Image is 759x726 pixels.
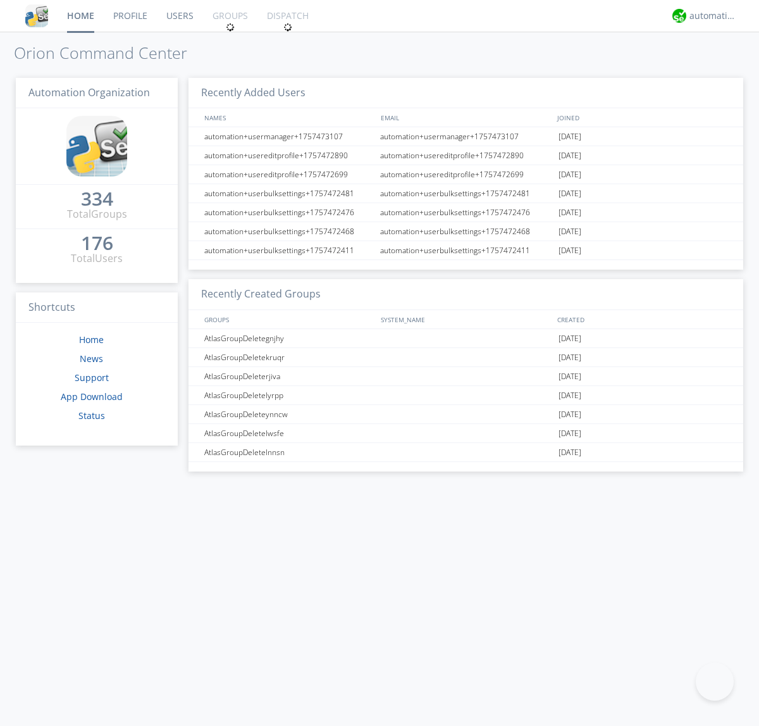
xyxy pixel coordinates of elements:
[201,203,376,222] div: automation+userbulksettings+1757472476
[201,146,376,165] div: automation+usereditprofile+1757472890
[81,237,113,249] div: 176
[558,348,581,367] span: [DATE]
[201,165,376,184] div: automation+usereditprofile+1757472699
[188,386,743,405] a: AtlasGroupDeletelyrpp[DATE]
[558,165,581,184] span: [DATE]
[81,237,113,251] a: 176
[558,424,581,443] span: [DATE]
[558,203,581,222] span: [DATE]
[558,386,581,405] span: [DATE]
[188,241,743,260] a: automation+userbulksettings+1757472411automation+userbulksettings+1757472411[DATE]
[558,184,581,203] span: [DATE]
[558,222,581,241] span: [DATE]
[75,372,109,384] a: Support
[558,443,581,462] span: [DATE]
[188,329,743,348] a: AtlasGroupDeletegnjhy[DATE]
[377,165,555,184] div: automation+usereditprofile+1757472699
[79,334,104,346] a: Home
[66,116,127,177] img: cddb5a64eb264b2086981ab96f4c1ba7
[188,405,743,424] a: AtlasGroupDeleteynncw[DATE]
[201,108,374,127] div: NAMES
[201,386,376,404] div: AtlasGroupDeletelyrpp
[554,108,731,127] div: JOINED
[201,443,376,461] div: AtlasGroupDeletelnnsn
[28,85,150,99] span: Automation Organization
[201,127,376,146] div: automation+usermanager+1757473107
[188,222,743,241] a: automation+userbulksettings+1757472468automation+userbulksettings+1757472468[DATE]
[558,405,581,424] span: [DATE]
[558,329,581,348] span: [DATE]
[201,329,376,347] div: AtlasGroupDeletegnjhy
[377,146,555,165] div: automation+usereditprofile+1757472890
[201,184,376,203] div: automation+userbulksettings+1757472481
[201,348,376,366] div: AtlasGroupDeletekruqr
[188,127,743,146] a: automation+usermanager+1757473107automation+usermanager+1757473107[DATE]
[554,310,731,329] div: CREATED
[201,424,376,442] div: AtlasGroupDeletelwsfe
[80,353,103,365] a: News
[25,4,48,27] img: cddb5a64eb264b2086981ab96f4c1ba7
[61,391,123,403] a: App Download
[378,310,554,329] div: SYSTEM_NAME
[558,127,581,146] span: [DATE]
[188,367,743,386] a: AtlasGroupDeleterjiva[DATE]
[188,424,743,443] a: AtlasGroupDeletelwsfe[DATE]
[558,241,581,260] span: [DATE]
[377,241,555,260] div: automation+userbulksettings+1757472411
[16,292,178,323] h3: Shortcuts
[201,405,376,423] div: AtlasGroupDeleteynncw
[188,78,743,109] h3: Recently Added Users
[689,9,737,22] div: automation+atlas
[377,222,555,241] div: automation+userbulksettings+1757472468
[188,279,743,310] h3: Recently Created Groups
[188,184,743,203] a: automation+userbulksettings+1757472481automation+userbulksettings+1757472481[DATE]
[201,310,374,329] div: GROUPS
[67,207,127,222] div: Total Groups
[188,443,743,462] a: AtlasGroupDeletelnnsn[DATE]
[78,410,105,422] a: Status
[283,23,292,32] img: spin.svg
[71,251,123,266] div: Total Users
[81,192,113,207] a: 334
[226,23,235,32] img: spin.svg
[672,9,686,23] img: d2d01cd9b4174d08988066c6d424eccd
[696,663,734,701] iframe: Toggle Customer Support
[377,203,555,222] div: automation+userbulksettings+1757472476
[378,108,554,127] div: EMAIL
[188,348,743,367] a: AtlasGroupDeletekruqr[DATE]
[558,146,581,165] span: [DATE]
[558,367,581,386] span: [DATE]
[188,165,743,184] a: automation+usereditprofile+1757472699automation+usereditprofile+1757472699[DATE]
[81,192,113,205] div: 334
[201,367,376,385] div: AtlasGroupDeleterjiva
[188,203,743,222] a: automation+userbulksettings+1757472476automation+userbulksettings+1757472476[DATE]
[377,184,555,203] div: automation+userbulksettings+1757472481
[188,146,743,165] a: automation+usereditprofile+1757472890automation+usereditprofile+1757472890[DATE]
[201,241,376,260] div: automation+userbulksettings+1757472411
[377,127,555,146] div: automation+usermanager+1757473107
[201,222,376,241] div: automation+userbulksettings+1757472468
